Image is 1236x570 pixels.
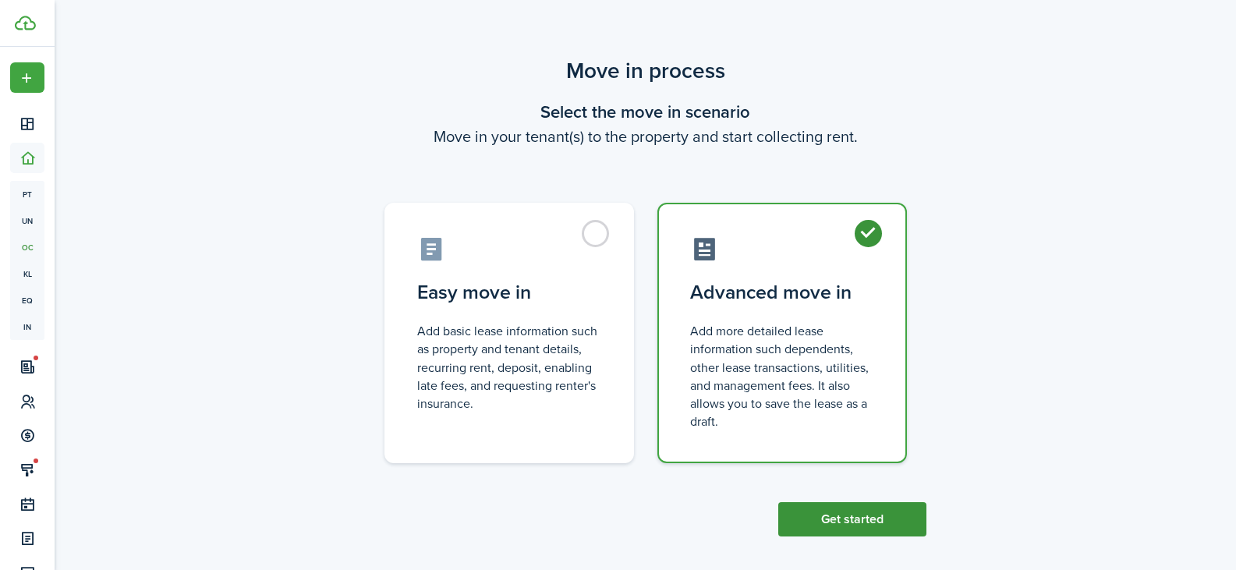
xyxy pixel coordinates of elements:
scenario-title: Move in process [365,55,926,87]
a: kl [10,260,44,287]
wizard-step-header-title: Select the move in scenario [365,99,926,125]
control-radio-card-description: Add basic lease information such as property and tenant details, recurring rent, deposit, enablin... [417,322,601,412]
a: eq [10,287,44,313]
a: pt [10,181,44,207]
wizard-step-header-description: Move in your tenant(s) to the property and start collecting rent. [365,125,926,148]
control-radio-card-description: Add more detailed lease information such dependents, other lease transactions, utilities, and man... [690,322,874,430]
a: un [10,207,44,234]
a: in [10,313,44,340]
img: TenantCloud [15,16,36,30]
button: Get started [778,502,926,536]
control-radio-card-title: Easy move in [417,278,601,306]
button: Open menu [10,62,44,93]
a: oc [10,234,44,260]
control-radio-card-title: Advanced move in [690,278,874,306]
